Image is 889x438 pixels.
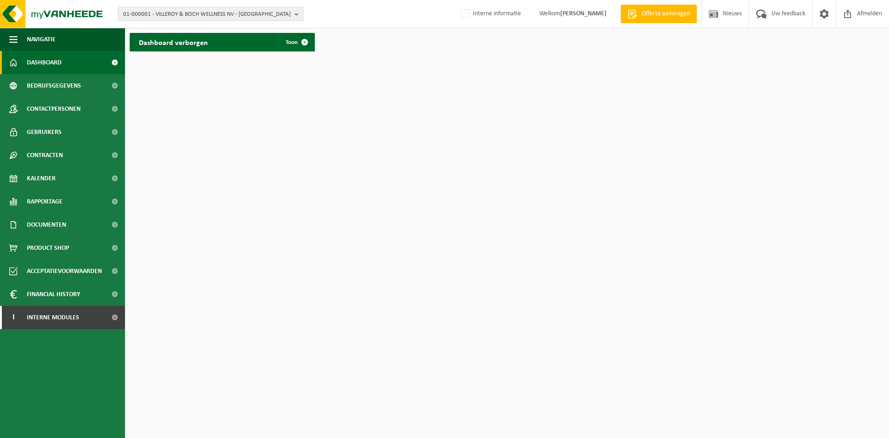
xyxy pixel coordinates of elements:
[460,7,521,21] label: Interne informatie
[27,28,56,51] span: Navigatie
[286,39,298,45] span: Toon
[130,33,217,51] h2: Dashboard verborgen
[560,10,607,17] strong: [PERSON_NAME]
[123,7,291,21] span: 01-000001 - VILLEROY & BOCH WELLNESS NV - [GEOGRAPHIC_DATA]
[27,74,81,97] span: Bedrijfsgegevens
[639,9,692,19] span: Offerte aanvragen
[27,236,69,260] span: Product Shop
[27,213,66,236] span: Documenten
[27,167,56,190] span: Kalender
[620,5,697,23] a: Offerte aanvragen
[27,260,102,283] span: Acceptatievoorwaarden
[27,97,81,121] span: Contactpersonen
[27,51,62,74] span: Dashboard
[27,190,63,213] span: Rapportage
[118,7,303,21] button: 01-000001 - VILLEROY & BOCH WELLNESS NV - [GEOGRAPHIC_DATA]
[278,33,314,51] a: Toon
[27,121,62,144] span: Gebruikers
[27,144,63,167] span: Contracten
[27,306,79,329] span: Interne modules
[27,283,80,306] span: Financial History
[9,306,18,329] span: I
